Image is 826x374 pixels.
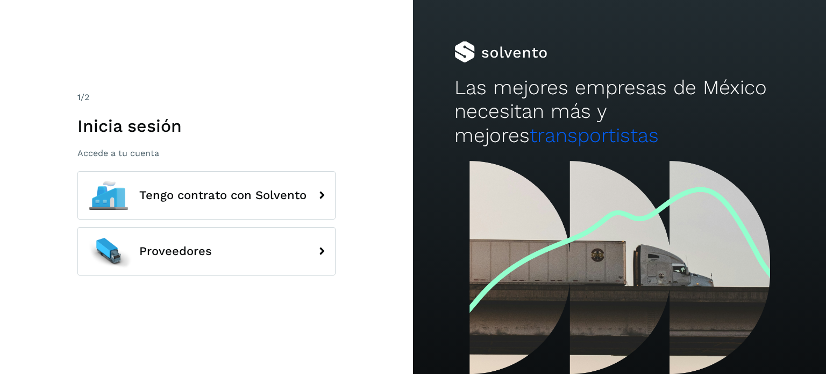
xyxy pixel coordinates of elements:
[530,124,659,147] span: transportistas
[77,92,81,102] span: 1
[139,189,307,202] span: Tengo contrato con Solvento
[77,116,336,136] h1: Inicia sesión
[77,148,336,158] p: Accede a tu cuenta
[77,91,336,104] div: /2
[77,171,336,220] button: Tengo contrato con Solvento
[139,245,212,258] span: Proveedores
[77,227,336,276] button: Proveedores
[454,76,785,147] h2: Las mejores empresas de México necesitan más y mejores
